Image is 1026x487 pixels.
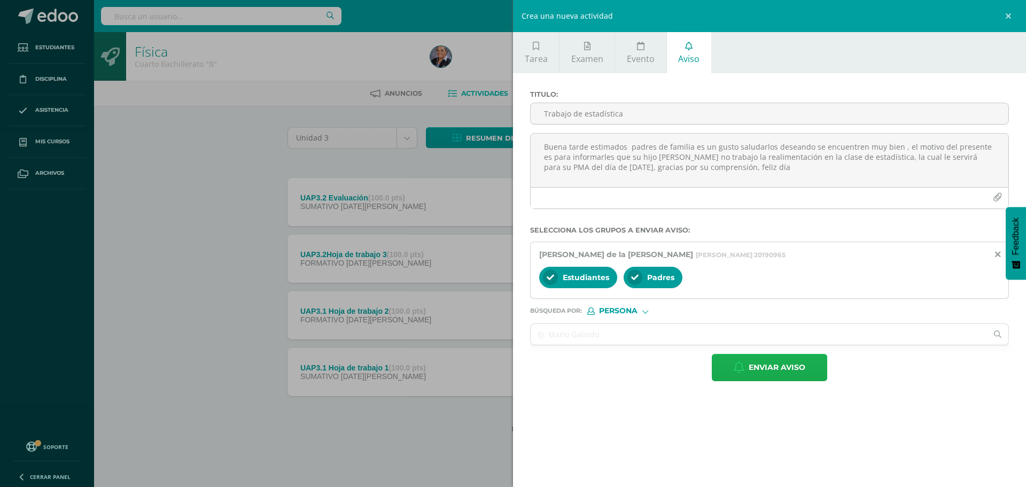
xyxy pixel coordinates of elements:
a: Tarea [513,32,559,73]
label: Titulo : [530,90,1009,98]
span: Enviar aviso [749,354,805,381]
a: Evento [615,32,666,73]
span: Aviso [678,53,699,65]
span: Padres [647,273,674,282]
div: [object Object] [587,307,667,315]
input: Titulo [531,103,1008,124]
span: Persona [599,308,638,314]
button: Feedback - Mostrar encuesta [1006,207,1026,280]
span: Feedback [1011,218,1021,255]
input: Ej. Mario Galindo [531,324,987,345]
span: [PERSON_NAME] 20190965 [696,251,786,259]
span: [PERSON_NAME] de la [PERSON_NAME] [539,250,693,259]
span: Tarea [525,53,548,65]
span: Estudiantes [563,273,609,282]
label: Selecciona los grupos a enviar aviso : [530,226,1009,234]
span: Búsqueda por : [530,308,582,314]
a: Examen [559,32,615,73]
span: Evento [627,53,655,65]
button: Enviar aviso [712,354,827,381]
span: Examen [571,53,603,65]
textarea: Buena tarde estimados padres de familia es un gusto saludarlos deseando se encuentren muy bien , ... [531,134,1008,187]
a: Aviso [667,32,711,73]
